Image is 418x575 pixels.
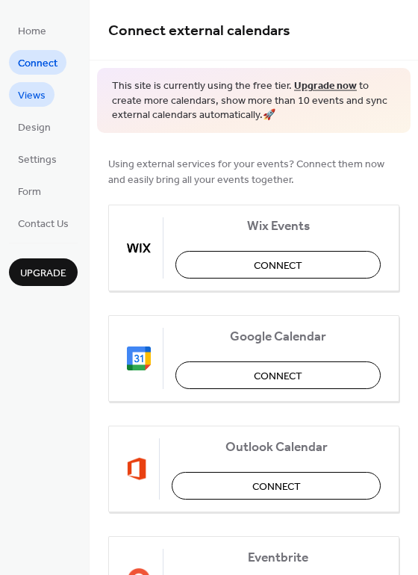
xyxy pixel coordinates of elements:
[9,18,55,43] a: Home
[172,472,381,500] button: Connect
[9,178,50,203] a: Form
[18,24,46,40] span: Home
[175,329,381,344] span: Google Calendar
[18,217,69,232] span: Contact Us
[127,236,151,260] img: wix
[252,479,301,494] span: Connect
[18,184,41,200] span: Form
[172,439,381,455] span: Outlook Calendar
[127,457,147,481] img: outlook
[112,79,396,123] span: This site is currently using the free tier. to create more calendars, show more than 10 events an...
[18,152,57,168] span: Settings
[254,368,302,384] span: Connect
[9,50,66,75] a: Connect
[175,361,381,389] button: Connect
[18,120,51,136] span: Design
[18,88,46,104] span: Views
[9,258,78,286] button: Upgrade
[175,251,381,279] button: Connect
[127,346,151,370] img: google
[9,146,66,171] a: Settings
[175,550,381,565] span: Eventbrite
[108,16,290,46] span: Connect external calendars
[20,266,66,282] span: Upgrade
[9,211,78,235] a: Contact Us
[9,82,54,107] a: Views
[9,114,60,139] a: Design
[254,258,302,273] span: Connect
[18,56,57,72] span: Connect
[108,156,399,187] span: Using external services for your events? Connect them now and easily bring all your events together.
[175,218,381,234] span: Wix Events
[294,76,357,96] a: Upgrade now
